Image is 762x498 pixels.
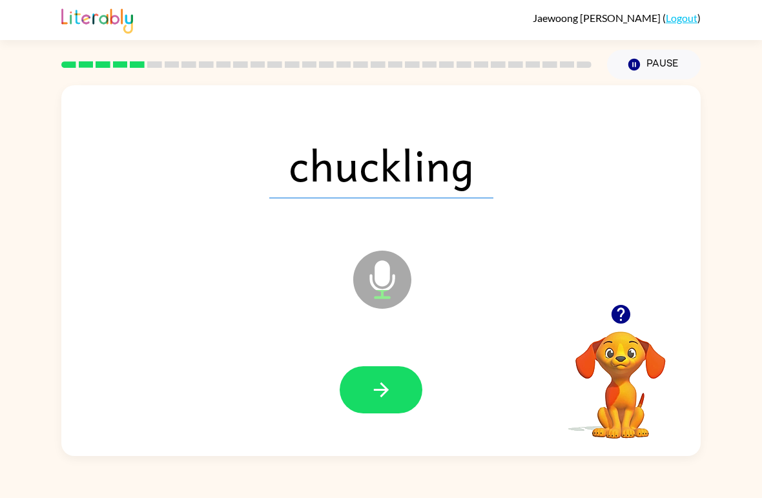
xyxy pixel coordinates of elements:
[556,311,685,441] video: Your browser must support playing .mp4 files to use Literably. Please try using another browser.
[61,5,133,34] img: Literably
[533,12,663,24] span: Jaewoong [PERSON_NAME]
[533,12,701,24] div: ( )
[269,131,493,198] span: chuckling
[666,12,697,24] a: Logout
[607,50,701,79] button: Pause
